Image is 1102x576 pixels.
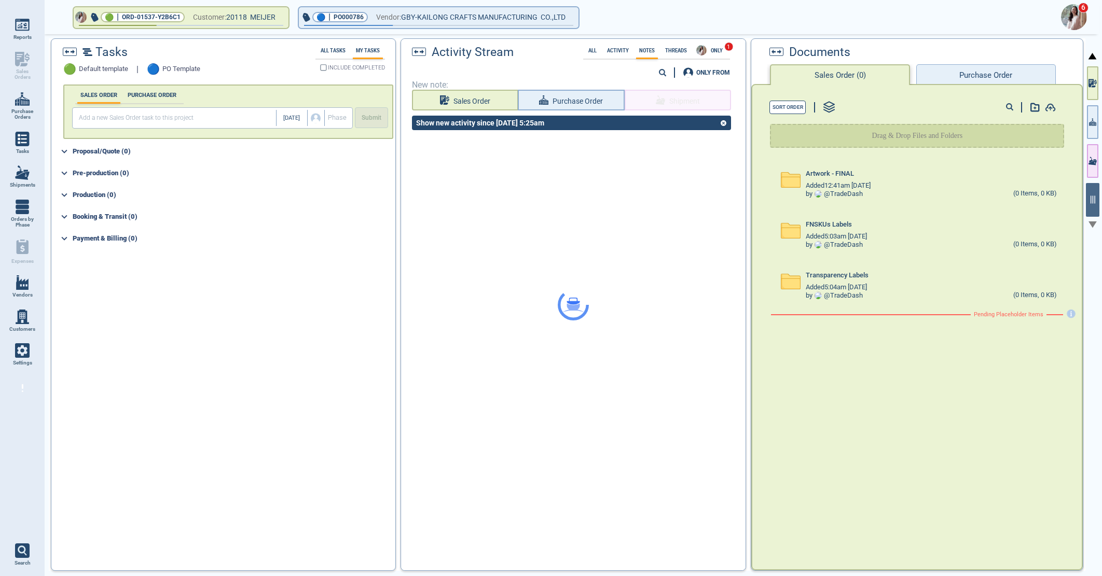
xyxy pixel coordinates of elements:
[16,148,29,154] span: Tasks
[73,208,394,225] div: Booking & Transit (0)
[75,110,276,126] input: Add a new Sales Order task to this project
[15,92,30,106] img: menu_icon
[376,11,401,24] span: Vendor:
[63,63,76,75] span: 🟢
[328,114,347,122] span: Phase
[15,165,30,180] img: menu_icon
[769,101,806,114] button: Sort Order
[872,131,963,141] p: Drag & Drop Files and Folders
[806,221,852,229] span: FNSKUs Labels
[10,182,35,188] span: Shipments
[283,115,300,122] span: [DATE]
[125,92,180,99] label: PURCHASE ORDER
[806,233,867,241] span: Added 5:03am [DATE]
[1013,291,1057,300] div: (0 Items, 0 KB)
[122,12,181,22] span: ORD-01537-Y2B6C1
[162,65,200,73] span: PO Template
[77,92,120,99] label: SALES ORDER
[95,46,128,59] span: Tasks
[1030,103,1040,112] img: add-document
[13,34,32,40] span: Reports
[806,170,854,178] span: Artwork - FINAL
[73,143,394,160] div: Proposal/Quote (0)
[73,187,394,203] div: Production (0)
[806,284,867,291] span: Added 5:04am [DATE]
[136,65,139,74] span: |
[193,11,226,24] span: Customer:
[299,7,578,28] button: 🔵|PO000786Vendor:GBY-KAILONG CRAFTS MANUFACTURING CO.,LTD
[353,48,383,53] label: My Tasks
[815,190,822,198] img: Avatar
[1013,241,1057,249] div: (0 Items, 0 KB)
[1061,4,1087,30] img: Avatar
[15,132,30,146] img: menu_icon
[1013,190,1057,198] div: (0 Items, 0 KB)
[117,12,119,22] span: |
[1078,3,1089,13] span: 6
[815,292,822,299] img: Avatar
[806,241,863,249] div: by @ TradeDash
[15,560,31,566] span: Search
[806,182,871,190] span: Added 12:41am [DATE]
[73,230,394,247] div: Payment & Billing (0)
[15,200,30,214] img: menu_icon
[79,65,128,73] span: Default template
[770,64,910,85] button: Sales Order (0)
[15,275,30,290] img: menu_icon
[147,63,160,75] span: 🔵
[974,312,1043,318] span: Pending Placeholder Items
[806,190,863,198] div: by @ TradeDash
[74,7,288,28] button: Avatar🟢|ORD-01537-Y2B6C1Customer:20118 MEIJER
[12,292,33,298] span: Vendors
[334,12,364,22] span: PO000786
[82,48,92,56] img: timeline2
[15,343,30,358] img: menu_icon
[328,65,385,71] span: INCLUDE COMPLETED
[250,13,275,21] span: MEIJER
[8,108,36,120] span: Purchase Orders
[1045,103,1056,111] img: add-document
[401,11,566,24] span: GBY-KAILONG CRAFTS MANUFACTURING CO.,LTD
[806,292,863,300] div: by @ TradeDash
[916,64,1055,85] button: Purchase Order
[806,272,869,279] span: Transparency Labels
[105,14,114,21] span: 🟢
[15,18,30,32] img: menu_icon
[13,360,32,366] span: Settings
[8,216,36,228] span: Orders by Phase
[815,241,822,248] img: Avatar
[318,48,349,53] label: All Tasks
[226,11,250,24] span: 20118
[73,165,394,181] div: Pre-production (0)
[75,11,87,23] img: Avatar
[9,326,35,332] span: Customers
[328,12,330,22] span: |
[15,310,30,324] img: menu_icon
[789,46,850,59] span: Documents
[316,14,325,21] span: 🔵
